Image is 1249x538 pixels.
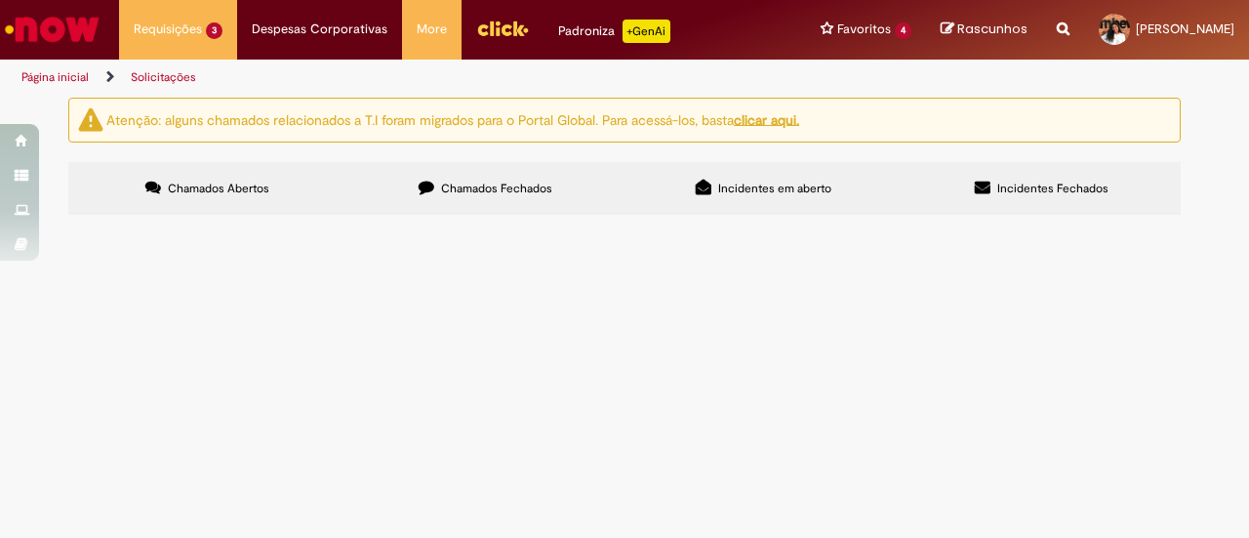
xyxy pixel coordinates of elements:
[734,110,799,128] a: clicar aqui.
[131,69,196,85] a: Solicitações
[106,110,799,128] ng-bind-html: Atenção: alguns chamados relacionados a T.I foram migrados para o Portal Global. Para acessá-los,...
[15,60,818,96] ul: Trilhas de página
[718,181,831,196] span: Incidentes em aberto
[206,22,222,39] span: 3
[21,69,89,85] a: Página inicial
[957,20,1027,38] span: Rascunhos
[417,20,447,39] span: More
[2,10,102,49] img: ServiceNow
[252,20,387,39] span: Despesas Corporativas
[837,20,891,39] span: Favoritos
[1136,21,1234,37] span: [PERSON_NAME]
[476,14,529,43] img: click_logo_yellow_360x200.png
[623,20,670,43] p: +GenAi
[941,21,1027,39] a: Rascunhos
[441,181,552,196] span: Chamados Fechados
[895,22,911,39] span: 4
[168,181,269,196] span: Chamados Abertos
[558,20,670,43] div: Padroniza
[997,181,1108,196] span: Incidentes Fechados
[134,20,202,39] span: Requisições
